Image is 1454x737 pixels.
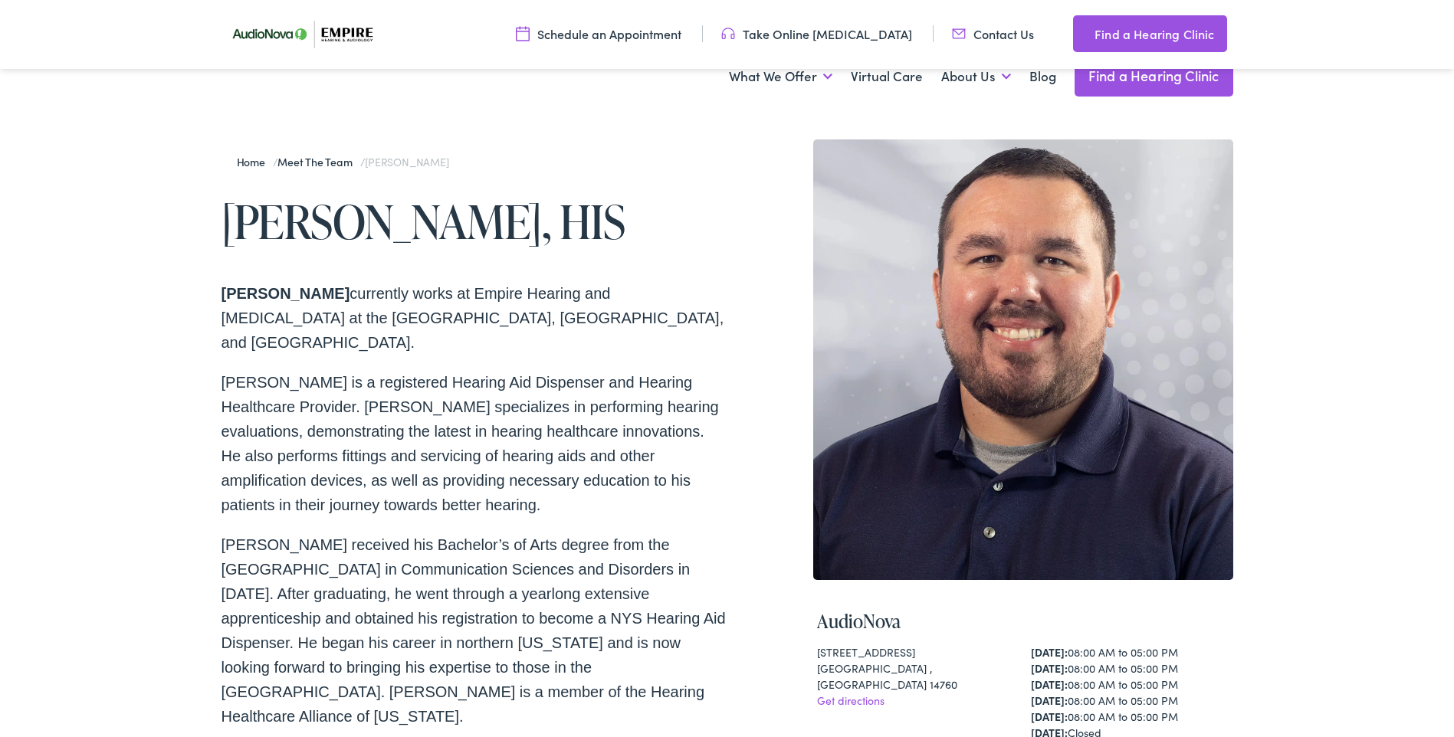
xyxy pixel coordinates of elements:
strong: [PERSON_NAME] [222,285,350,302]
strong: [DATE]: [1031,644,1068,660]
div: [GEOGRAPHIC_DATA] , [GEOGRAPHIC_DATA] 14760 [817,660,1015,693]
strong: [DATE]: [1031,693,1068,708]
a: What We Offer [729,48,832,105]
strong: [DATE]: [1031,709,1068,724]
img: Nickolas Sullivan hearing instrument specialist in Jamestown, New York. [813,139,1233,580]
img: utility icon [721,25,735,42]
a: Meet the Team [277,154,359,169]
a: Contact Us [952,25,1034,42]
div: [STREET_ADDRESS] [817,644,1015,660]
strong: [DATE]: [1031,676,1068,692]
a: Get directions [817,693,885,708]
p: [PERSON_NAME] received his Bachelor’s of Arts degree from the [GEOGRAPHIC_DATA] in Communication ... [222,532,727,729]
a: Home [237,154,273,169]
a: Find a Hearing Clinic [1075,55,1233,97]
span: / / [237,154,449,169]
a: Virtual Care [851,48,923,105]
a: Schedule an Appointment [516,25,681,42]
a: About Us [941,48,1011,105]
h4: AudioNova [817,611,1229,633]
img: utility icon [1073,25,1087,43]
strong: [DATE]: [1031,660,1068,676]
p: currently works at Empire Hearing and [MEDICAL_DATA] at the [GEOGRAPHIC_DATA], [GEOGRAPHIC_DATA],... [222,281,727,355]
a: Take Online [MEDICAL_DATA] [721,25,912,42]
a: Blog [1029,48,1056,105]
img: utility icon [516,25,530,42]
img: utility icon [952,25,966,42]
a: Find a Hearing Clinic [1073,15,1226,52]
p: [PERSON_NAME] is a registered Hearing Aid Dispenser and Hearing Healthcare Provider. [PERSON_NAME... [222,370,727,517]
h1: [PERSON_NAME], HIS [222,196,727,247]
span: [PERSON_NAME] [365,154,448,169]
